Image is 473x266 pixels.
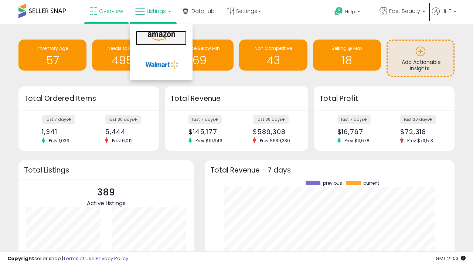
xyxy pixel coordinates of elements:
span: BB Price Below Min [179,45,220,51]
span: Add Actionable Insights [402,58,441,72]
span: 2025-09-9 21:03 GMT [436,255,466,262]
i: Get Help [334,7,343,16]
span: Listings [147,7,166,15]
span: Prev: $639,330 [256,137,294,144]
div: 5,444 [105,128,146,136]
span: Prev: 6,012 [108,137,136,144]
a: Non Competitive 43 [239,40,307,71]
a: BB Price Below Min 69 [166,40,234,71]
h1: 57 [22,54,83,66]
h3: Total Listings [24,167,188,173]
label: last 30 days [400,115,436,124]
h1: 43 [243,54,303,66]
h1: 4956 [96,54,156,66]
label: last 30 days [105,115,141,124]
h3: Total Profit [319,93,449,104]
span: current [363,181,379,186]
span: Prev: $73,513 [404,137,437,144]
div: $16,767 [337,128,379,136]
h1: 18 [317,54,377,66]
a: Privacy Policy [96,255,128,262]
span: Help [345,8,355,15]
span: Prev: $111,946 [192,137,226,144]
span: Prev: 1,039 [45,137,73,144]
a: Add Actionable Insights [388,41,453,76]
a: Hi IT [432,7,456,24]
label: last 30 days [253,115,289,124]
a: Needs to Reprice 4956 [92,40,160,71]
div: $589,308 [253,128,295,136]
a: Terms of Use [63,255,95,262]
label: last 7 days [42,115,75,124]
div: $145,177 [188,128,231,136]
div: 1,341 [42,128,83,136]
span: Active Listings [87,199,126,207]
h3: Total Revenue [170,93,303,104]
h3: Total Revenue - 7 days [210,167,449,173]
span: Fast Beauty [389,7,420,15]
div: $72,318 [400,128,442,136]
span: Selling @ Max [331,45,363,51]
a: Selling @ Max 18 [313,40,381,71]
span: Hi IT [442,7,451,15]
label: last 7 days [337,115,371,124]
a: Help [329,1,373,24]
h1: 69 [169,54,230,66]
span: previous [323,181,342,186]
label: last 7 days [188,115,222,124]
a: Inventory Age 57 [18,40,86,71]
span: Overview [99,7,123,15]
p: 389 [87,185,126,199]
h3: Total Ordered Items [24,93,154,104]
span: DataHub [191,7,215,15]
span: Needs to Reprice [108,45,145,51]
div: seller snap | | [7,255,128,262]
span: Inventory Age [37,45,68,51]
strong: Copyright [7,255,34,262]
span: Non Competitive [255,45,292,51]
span: Prev: $11,678 [341,137,373,144]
